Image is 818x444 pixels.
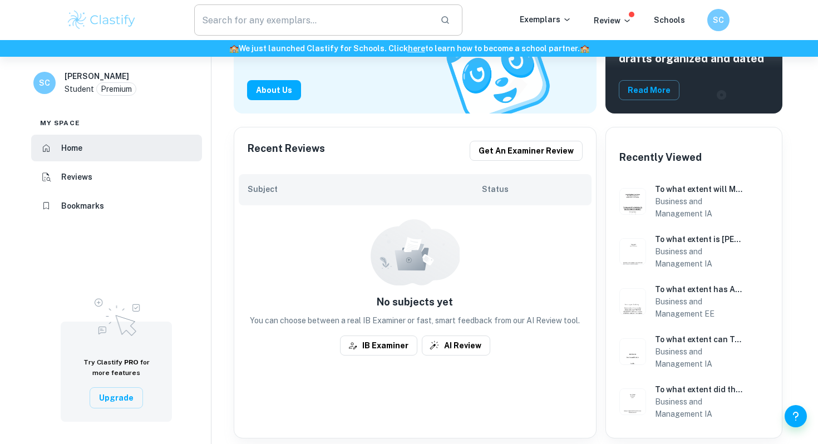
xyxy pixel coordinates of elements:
h6: To what extent can Temu's ‘blitz’ marketing strategy be considered ethical in its pursuit of prof... [655,333,744,346]
button: Help and Feedback [785,405,807,427]
a: Business and Management IA example thumbnail: To what extent did the collaboration witTo what ext... [615,379,773,425]
img: Upgrade to Pro [88,292,144,339]
h6: To what extent is [PERSON_NAME]’s change in branding strategy effective in increasing their profi... [655,233,744,245]
h6: Try Clastify for more features [74,357,159,378]
button: IB Examiner [340,336,417,356]
a: Business and Management IA example thumbnail: To what extent can Temu's ‘blitz’ marketTo what ext... [615,329,773,374]
h6: Subject [248,183,482,195]
img: Business and Management EE example thumbnail: To what extent has Amazon’s acquisition [619,288,646,315]
button: Get an examiner review [470,141,583,161]
p: You can choose between a real IB Examiner or fast, smart feedback from our AI Review tool. [239,314,592,327]
p: Exemplars [520,13,571,26]
span: My space [40,118,80,128]
h6: SC [712,14,725,26]
h6: Business and Management IA [655,195,744,220]
h6: SC [38,77,51,89]
a: Bookmarks [31,193,202,219]
h6: Home [61,142,82,154]
h6: Business and Management IA [655,245,744,270]
a: Business and Management IA example thumbnail: To what extent is Dunkin’s change in braTo what ext... [615,229,773,274]
input: Search for any exemplars... [194,4,431,36]
p: Review [594,14,632,27]
h6: Recently Viewed [619,150,702,165]
a: Business and Management IA example thumbnail: To what extent will Meta’s introduction To what ext... [615,179,773,224]
img: Business and Management IA example thumbnail: To what extent will Meta’s introduction [619,188,646,215]
img: Business and Management IA example thumbnail: To what extent can Temu's ‘blitz’ market [619,338,646,365]
span: 🏫 [580,44,589,53]
button: SC [707,9,730,31]
a: Schools [654,16,685,24]
button: AI Review [422,336,490,356]
a: here [408,44,425,53]
h6: No subjects yet [239,294,592,310]
a: Reviews [31,164,202,190]
p: Student [65,83,94,95]
a: Home [31,135,202,161]
h6: Reviews [61,171,92,183]
span: 🏫 [229,44,239,53]
img: Clastify logo [66,9,137,31]
button: Upgrade [90,387,143,408]
p: Premium [101,83,132,95]
h6: To what extent has Amazon’s acquisition of Whole Foods influenced Whole Foods’s overall operation... [655,283,744,295]
h6: Business and Management IA [655,396,744,420]
h6: We just launched Clastify for Schools. Click to learn how to become a school partner. [2,42,816,55]
h6: [PERSON_NAME] [65,70,129,82]
button: About Us [247,80,301,100]
img: Business and Management IA example thumbnail: To what extent is Dunkin’s change in bra [619,238,646,265]
h6: Recent Reviews [248,141,325,161]
h6: To what extent will Meta’s introduction of the Quest Headset increase its profitability? [655,183,744,195]
h6: Business and Management EE [655,295,744,320]
h6: Business and Management IA [655,346,744,370]
h6: Status [482,183,583,195]
a: Business and Management EE example thumbnail: To what extent has Amazon’s acquisition To what ext... [615,279,773,324]
h6: To what extent did the collaboration with [PERSON_NAME] influence [PERSON_NAME] brand image and s... [655,383,744,396]
h6: Bookmarks [61,200,104,212]
span: PRO [124,358,139,366]
button: Read More [619,80,679,100]
img: Business and Management IA example thumbnail: To what extent did the collaboration wit [619,388,646,415]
